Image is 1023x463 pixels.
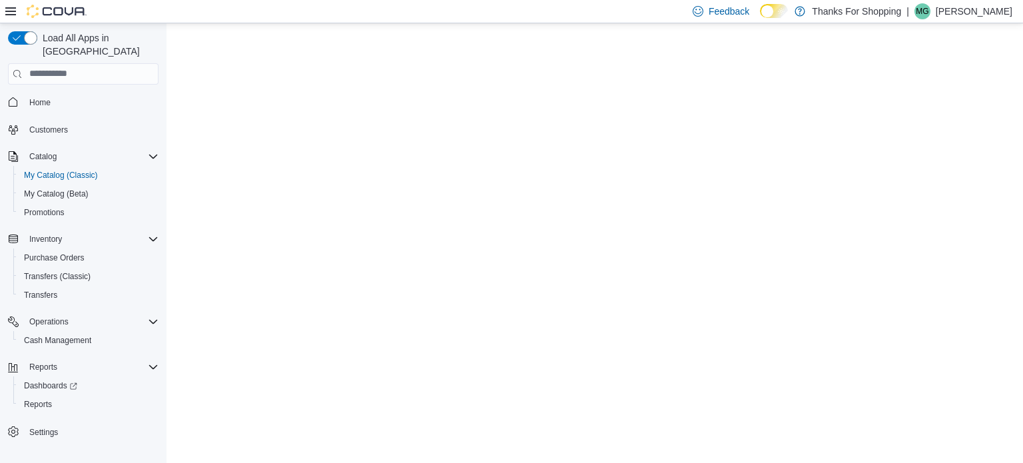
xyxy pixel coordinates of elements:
span: Dashboards [24,380,77,391]
span: Settings [29,427,58,438]
a: Transfers [19,287,63,303]
button: Purchase Orders [13,248,164,267]
span: Customers [24,121,159,138]
span: My Catalog (Beta) [19,186,159,202]
span: Home [24,94,159,111]
img: Cova [27,5,87,18]
span: Transfers [24,290,57,300]
div: Mac Gillis [914,3,930,19]
span: Transfers (Classic) [19,268,159,284]
span: Reports [24,359,159,375]
p: | [906,3,909,19]
a: Settings [24,424,63,440]
button: Catalog [3,147,164,166]
button: Inventory [24,231,67,247]
a: My Catalog (Classic) [19,167,103,183]
span: Operations [29,316,69,327]
a: Dashboards [13,376,164,395]
a: Cash Management [19,332,97,348]
span: Purchase Orders [24,252,85,263]
span: Inventory [29,234,62,244]
button: Reports [24,359,63,375]
a: My Catalog (Beta) [19,186,94,202]
button: Promotions [13,203,164,222]
a: Promotions [19,205,70,221]
span: Dark Mode [760,18,761,19]
span: Inventory [24,231,159,247]
a: Customers [24,122,73,138]
span: Purchase Orders [19,250,159,266]
a: Reports [19,396,57,412]
span: Reports [19,396,159,412]
p: Thanks For Shopping [812,3,901,19]
span: Reports [24,399,52,410]
button: Settings [3,422,164,441]
span: Settings [24,423,159,440]
span: Promotions [24,207,65,218]
button: Inventory [3,230,164,248]
span: Cash Management [24,335,91,346]
span: Catalog [29,151,57,162]
a: Home [24,95,56,111]
button: Operations [3,312,164,331]
span: Operations [24,314,159,330]
a: Transfers (Classic) [19,268,96,284]
button: Catalog [24,149,62,165]
p: [PERSON_NAME] [936,3,1012,19]
span: My Catalog (Classic) [24,170,98,181]
a: Dashboards [19,378,83,394]
button: Customers [3,120,164,139]
span: Transfers (Classic) [24,271,91,282]
button: My Catalog (Beta) [13,185,164,203]
span: Customers [29,125,68,135]
button: Operations [24,314,74,330]
span: MG [916,3,928,19]
span: My Catalog (Beta) [24,189,89,199]
span: Catalog [24,149,159,165]
span: Promotions [19,205,159,221]
button: Reports [13,395,164,414]
span: Home [29,97,51,108]
button: Transfers [13,286,164,304]
button: Home [3,93,164,112]
span: Transfers [19,287,159,303]
span: Cash Management [19,332,159,348]
button: Transfers (Classic) [13,267,164,286]
span: Load All Apps in [GEOGRAPHIC_DATA] [37,31,159,58]
span: Dashboards [19,378,159,394]
button: Reports [3,358,164,376]
span: Reports [29,362,57,372]
button: My Catalog (Classic) [13,166,164,185]
button: Cash Management [13,331,164,350]
span: Feedback [709,5,749,18]
span: My Catalog (Classic) [19,167,159,183]
input: Dark Mode [760,4,788,18]
a: Purchase Orders [19,250,90,266]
